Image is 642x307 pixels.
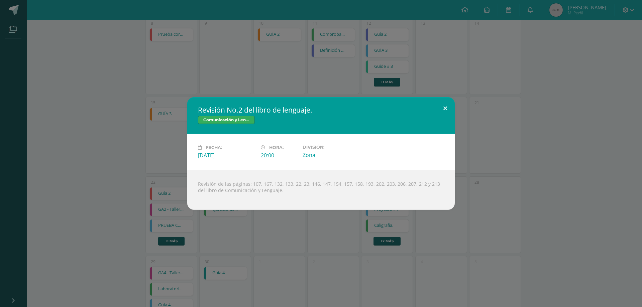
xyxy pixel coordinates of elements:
div: Zona [303,151,360,159]
div: 20:00 [261,152,297,159]
div: Revisión de las páginas: 107, 167, 132, 133, 22, 23, 146, 147, 154, 157, 158, 193, 202, 203, 206,... [187,170,455,210]
h2: Revisión No.2 del libro de lenguaje. [198,105,444,115]
span: Hora: [269,145,284,150]
span: Fecha: [206,145,222,150]
button: Close (Esc) [436,97,455,120]
label: División: [303,145,360,150]
div: [DATE] [198,152,255,159]
span: Comunicación y Lenguaje L.1 [198,116,255,124]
